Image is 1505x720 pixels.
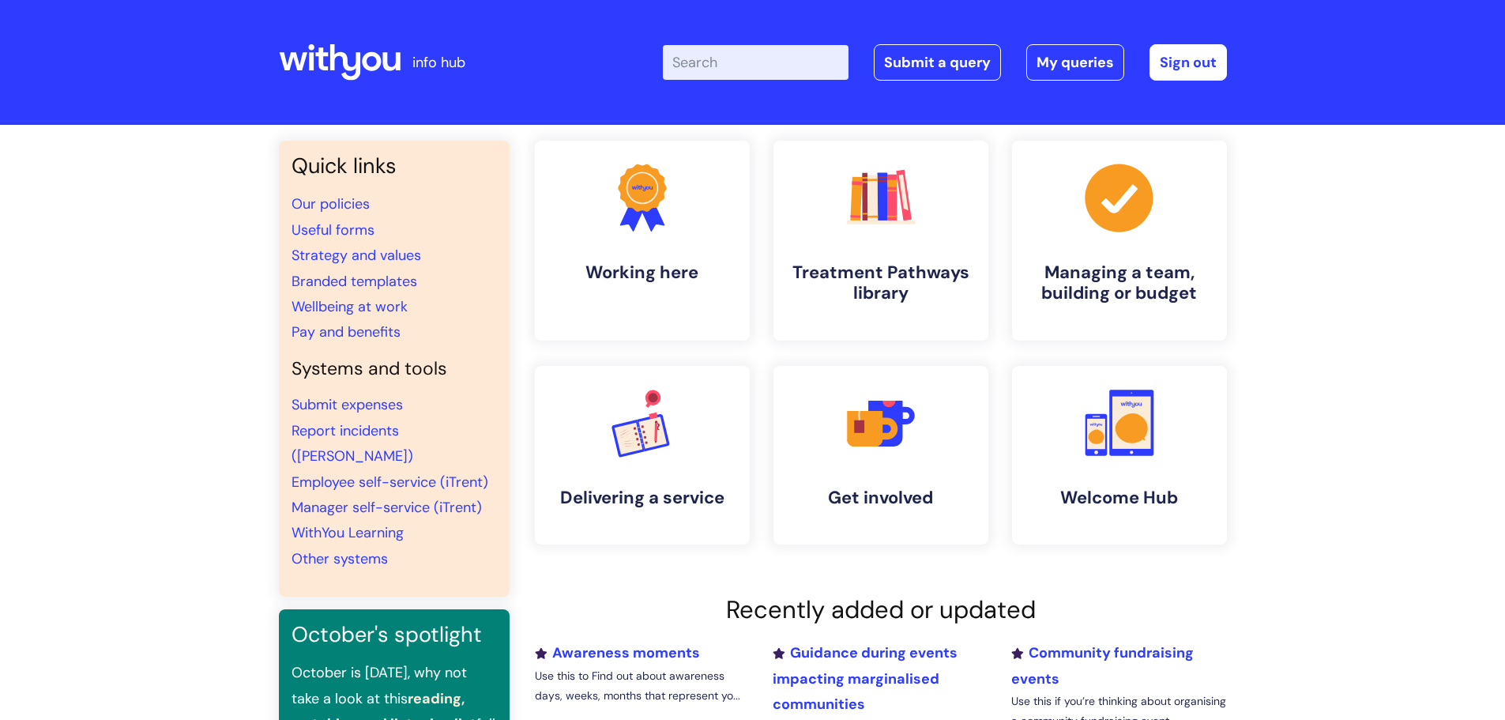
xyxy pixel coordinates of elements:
[292,395,403,414] a: Submit expenses
[1149,44,1227,81] a: Sign out
[292,549,388,568] a: Other systems
[292,153,497,179] h3: Quick links
[292,498,482,517] a: Manager self-service (iTrent)
[547,488,737,508] h4: Delivering a service
[1011,643,1194,688] a: Community fundraising events
[773,366,988,545] a: Get involved
[292,622,497,647] h3: October's spotlight
[292,272,417,291] a: Branded templates
[292,246,421,265] a: Strategy and values
[292,358,497,380] h4: Systems and tools
[773,643,958,714] a: Guidance during events impacting marginalised communities
[1026,44,1124,81] a: My queries
[412,50,465,75] p: info hub
[292,194,370,213] a: Our policies
[535,595,1227,624] h2: Recently added or updated
[535,366,750,545] a: Delivering a service
[292,421,413,466] a: Report incidents ([PERSON_NAME])
[292,523,404,542] a: WithYou Learning
[292,473,488,492] a: Employee self-service (iTrent)
[874,44,1001,81] a: Submit a query
[663,44,1227,81] div: | -
[786,488,976,508] h4: Get involved
[1012,366,1227,545] a: Welcome Hub
[535,141,750,341] a: Working here
[773,141,988,341] a: Treatment Pathways library
[292,322,401,341] a: Pay and benefits
[292,297,408,316] a: Wellbeing at work
[1012,141,1227,341] a: Managing a team, building or budget
[663,45,848,80] input: Search
[292,221,374,239] a: Useful forms
[535,643,700,662] a: Awareness moments
[535,666,750,706] p: Use this to Find out about awareness days, weeks, months that represent yo...
[786,262,976,304] h4: Treatment Pathways library
[1025,488,1214,508] h4: Welcome Hub
[547,262,737,283] h4: Working here
[1025,262,1214,304] h4: Managing a team, building or budget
